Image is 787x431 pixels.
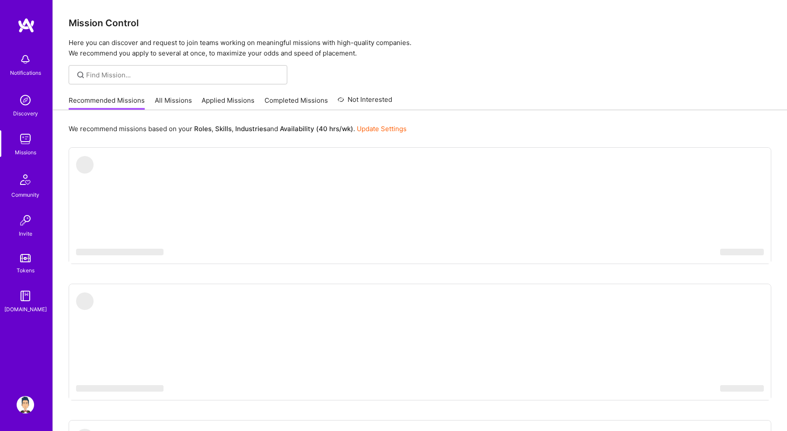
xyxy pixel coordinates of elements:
i: icon SearchGrey [76,70,86,80]
a: User Avatar [14,396,36,414]
b: Industries [235,125,267,133]
img: guide book [17,287,34,305]
img: discovery [17,91,34,109]
img: Community [15,169,36,190]
input: Find Mission... [86,70,281,80]
div: [DOMAIN_NAME] [4,305,47,314]
b: Roles [194,125,212,133]
img: tokens [20,254,31,262]
a: Completed Missions [265,96,328,110]
img: bell [17,51,34,68]
div: Discovery [13,109,38,118]
div: Invite [19,229,32,238]
img: User Avatar [17,396,34,414]
div: Tokens [17,266,35,275]
h3: Mission Control [69,17,771,28]
img: Invite [17,212,34,229]
img: logo [17,17,35,33]
a: Update Settings [357,125,407,133]
div: Notifications [10,68,41,77]
a: Applied Missions [202,96,254,110]
b: Skills [215,125,232,133]
p: We recommend missions based on your , , and . [69,124,407,133]
b: Availability (40 hrs/wk) [280,125,353,133]
a: Not Interested [338,94,392,110]
div: Missions [15,148,36,157]
a: Recommended Missions [69,96,145,110]
div: Community [11,190,39,199]
p: Here you can discover and request to join teams working on meaningful missions with high-quality ... [69,38,771,59]
a: All Missions [155,96,192,110]
img: teamwork [17,130,34,148]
